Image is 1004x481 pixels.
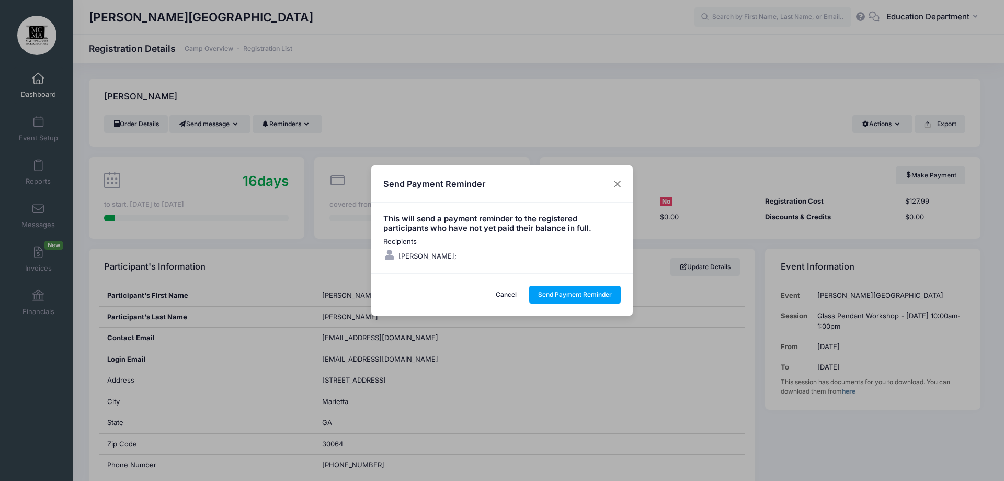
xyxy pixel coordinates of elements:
label: Recipients [383,237,423,247]
h4: Send Payment Reminder [383,177,485,190]
button: Close [608,174,627,193]
button: Cancel [487,286,526,304]
span: [PERSON_NAME]; [398,252,457,260]
button: Send Payment Reminder [529,286,621,304]
h5: This will send a payment reminder to the registered participants who have not yet paid their bala... [383,215,621,233]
